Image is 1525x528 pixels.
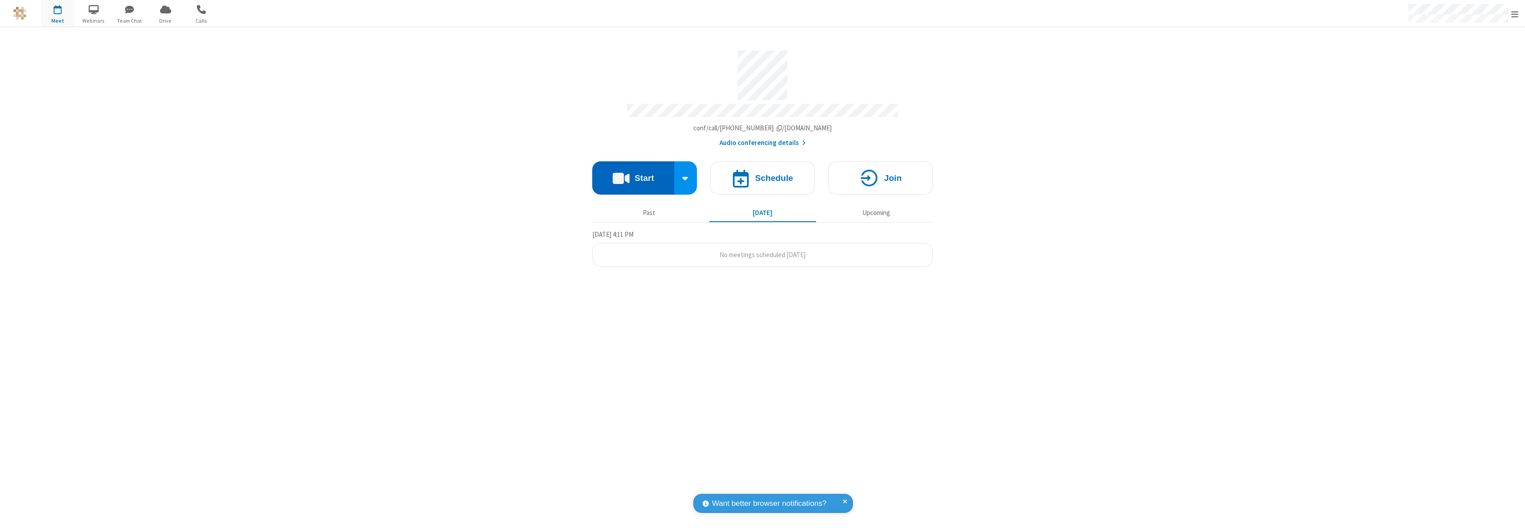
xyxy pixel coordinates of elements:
span: Calls [185,17,218,25]
img: QA Selenium DO NOT DELETE OR CHANGE [13,7,27,20]
button: Upcoming [823,204,930,221]
button: [DATE] [709,204,816,221]
span: Webinars [77,17,110,25]
div: Start conference options [674,161,697,195]
span: Want better browser notifications? [712,498,826,509]
iframe: Chat [1503,505,1518,522]
span: [DATE] 4:11 PM [592,230,633,239]
h4: Schedule [755,174,793,182]
button: Audio conferencing details [719,138,806,148]
span: Copy my meeting room link [693,124,832,132]
span: Team Chat [113,17,146,25]
h4: Start [634,174,654,182]
section: Account details [592,44,933,148]
span: Drive [149,17,182,25]
span: No meetings scheduled [DATE] [719,250,806,259]
button: Schedule [710,161,815,195]
button: Past [596,204,703,221]
section: Today's Meetings [592,229,933,267]
button: Copy my meeting room linkCopy my meeting room link [693,123,832,133]
span: Meet [41,17,74,25]
button: Join [828,161,933,195]
button: Start [592,161,674,195]
h4: Join [884,174,902,182]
